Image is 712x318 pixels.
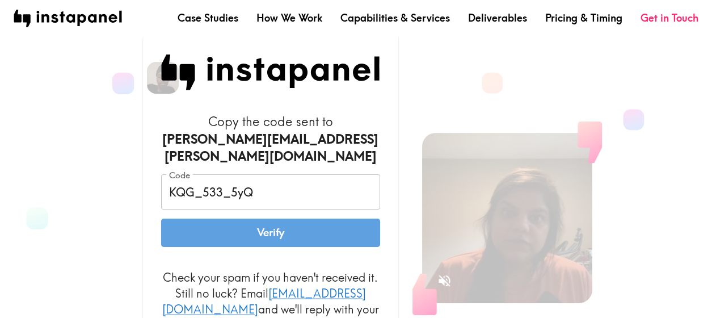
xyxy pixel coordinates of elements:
a: [EMAIL_ADDRESS][DOMAIN_NAME] [162,286,366,316]
h6: Copy the code sent to [161,113,380,165]
input: xxx_xxx_xxx [161,174,380,210]
a: Deliverables [468,11,527,25]
button: Sound is off [432,269,457,293]
div: [PERSON_NAME][EMAIL_ADDRESS][PERSON_NAME][DOMAIN_NAME] [161,131,380,166]
img: instapanel [14,10,122,27]
button: Verify [161,219,380,247]
img: Instapanel [161,55,380,90]
a: Pricing & Timing [545,11,622,25]
a: Capabilities & Services [340,11,450,25]
a: Get in Touch [641,11,698,25]
label: Code [169,169,190,182]
a: How We Work [256,11,322,25]
a: Case Studies [178,11,238,25]
img: Devon [147,62,179,94]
